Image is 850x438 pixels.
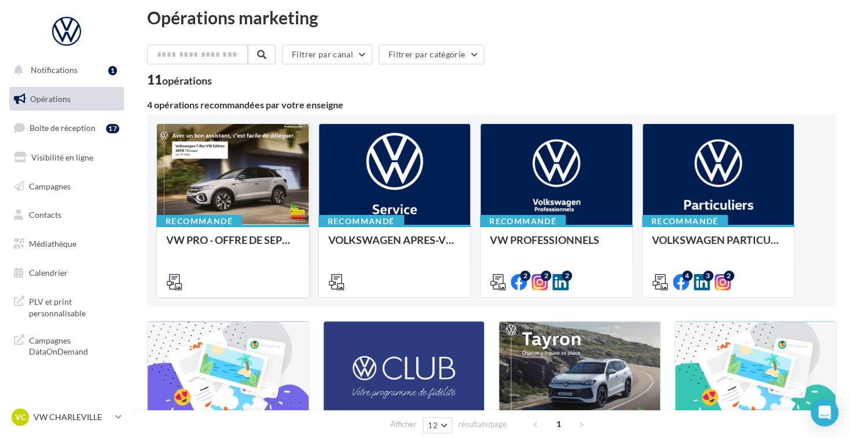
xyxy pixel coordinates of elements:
div: Recommandé [318,215,404,228]
span: Médiathèque [29,239,76,249]
button: 12 [423,417,452,433]
span: Visibilité en ligne [31,152,93,162]
div: 17 [106,124,119,133]
div: VOLKSWAGEN PARTICULIER [652,234,785,257]
a: Calendrier [7,261,126,285]
div: 4 opérations recommandées par votre enseigne [147,100,836,110]
button: Filtrer par catégorie [379,45,484,64]
a: VC VW CHARLEVILLE [9,406,124,428]
button: Filtrer par canal [282,45,372,64]
span: 1 [549,415,568,433]
div: 2 [562,271,572,281]
span: PLV et print personnalisable [29,294,119,319]
span: Boîte de réception [30,123,96,133]
a: PLV et print personnalisable [7,289,126,323]
button: Notifications 1 [7,58,122,82]
span: Opérations [30,94,71,104]
div: 2 [541,271,551,281]
div: 4 [682,271,693,281]
div: VW PRO - OFFRE DE SEPTEMBRE 25 [166,234,299,257]
span: Contacts [29,210,61,220]
span: résultats/page [459,419,507,430]
div: Opérations marketing [147,9,836,26]
span: Notifications [31,65,78,75]
a: Médiathèque [7,232,126,256]
span: Campagnes [29,181,71,191]
span: Afficher [390,419,416,430]
div: VW PROFESSIONNELS [490,234,623,257]
span: Campagnes DataOnDemand [29,333,119,357]
a: Boîte de réception17 [7,115,126,140]
div: Open Intercom Messenger [811,399,838,426]
div: Recommandé [156,215,242,228]
div: 3 [703,271,713,281]
div: 11 [147,74,212,86]
div: 2 [724,271,734,281]
a: Opérations [7,87,126,111]
p: VW CHARLEVILLE [34,411,111,423]
a: Campagnes DataOnDemand [7,328,126,362]
div: VOLKSWAGEN APRES-VENTE [328,234,461,257]
div: Recommandé [480,215,566,228]
span: Calendrier [29,268,68,278]
a: Visibilité en ligne [7,145,126,170]
a: Campagnes [7,174,126,199]
div: 2 [520,271,530,281]
a: Contacts [7,203,126,227]
span: 12 [428,421,438,430]
div: opérations [162,75,212,86]
div: Recommandé [642,215,728,228]
span: VC [15,411,26,423]
div: 1 [108,66,117,75]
